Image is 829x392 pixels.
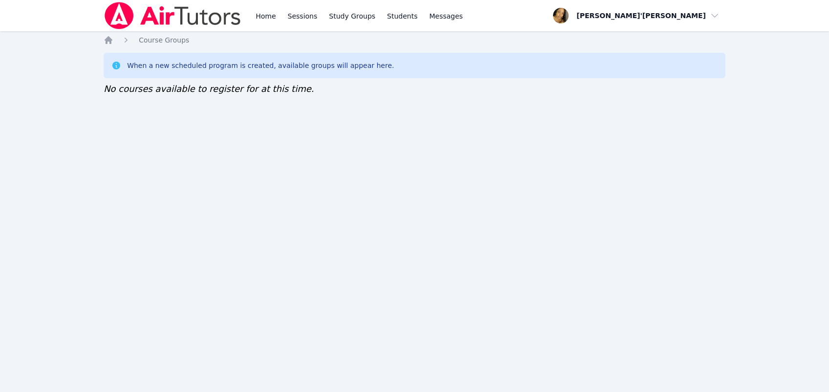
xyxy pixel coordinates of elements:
[104,84,314,94] span: No courses available to register for at this time.
[127,61,394,70] div: When a new scheduled program is created, available groups will appear here.
[104,2,242,29] img: Air Tutors
[104,35,725,45] nav: Breadcrumb
[139,36,189,44] span: Course Groups
[429,11,463,21] span: Messages
[139,35,189,45] a: Course Groups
